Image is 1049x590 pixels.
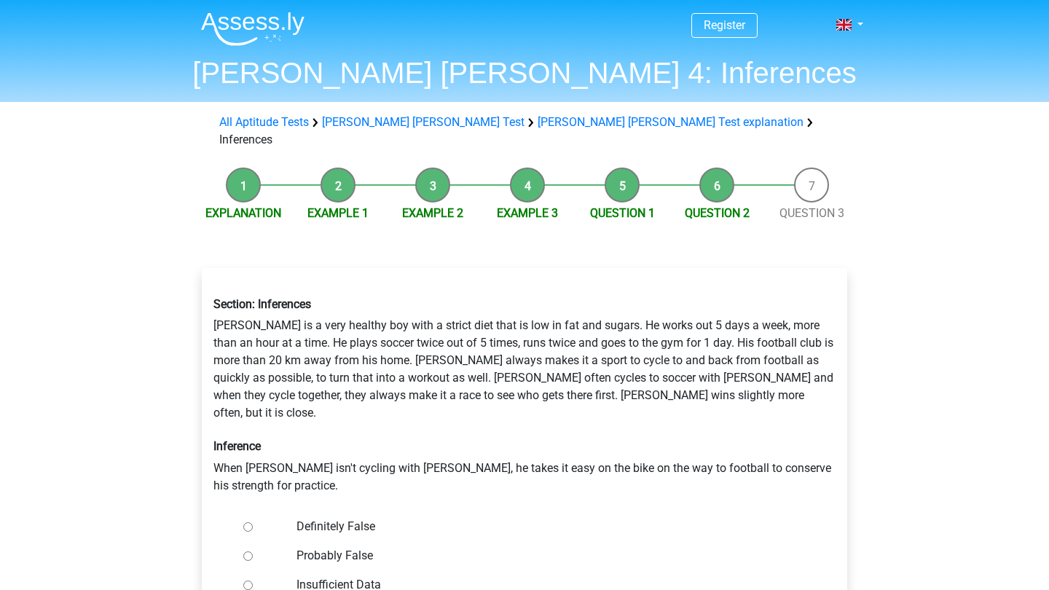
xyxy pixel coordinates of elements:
[497,206,558,220] a: Example 3
[189,55,860,90] h1: [PERSON_NAME] [PERSON_NAME] 4: Inferences
[296,518,801,535] label: Definitely False
[219,115,309,129] a: All Aptitude Tests
[205,206,281,220] a: Explanation
[307,206,369,220] a: Example 1
[685,206,750,220] a: Question 2
[704,18,745,32] a: Register
[402,206,463,220] a: Example 2
[538,115,804,129] a: [PERSON_NAME] [PERSON_NAME] Test explanation
[213,114,836,149] div: Inferences
[213,297,836,311] h6: Section: Inferences
[590,206,655,220] a: Question 1
[203,286,846,506] div: [PERSON_NAME] is a very healthy boy with a strict diet that is low in fat and sugars. He works ou...
[201,12,305,46] img: Assessly
[322,115,524,129] a: [PERSON_NAME] [PERSON_NAME] Test
[296,547,801,565] label: Probably False
[779,206,844,220] a: Question 3
[213,439,836,453] h6: Inference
